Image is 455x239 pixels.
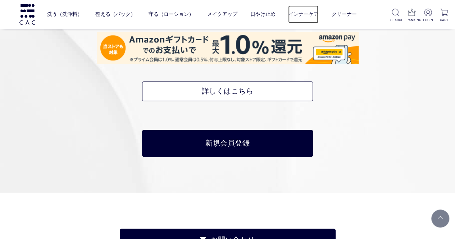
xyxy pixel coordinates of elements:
a: LOGIN [423,9,433,23]
a: 洗う（洗浄料） [47,5,82,23]
a: RANKING [406,9,417,23]
p: RANKING [406,17,417,23]
a: SEARCH [390,9,401,23]
p: SEARCH [390,17,401,23]
img: 01_Amazon_Pay_BBP_728x90.png [97,32,359,64]
img: logo [18,4,36,24]
a: 整える（パック） [95,5,136,23]
a: クリーナー [331,5,356,23]
a: CART [439,9,449,23]
a: 日やけ止め [250,5,275,23]
a: 新規会員登録 [142,130,313,157]
a: メイクアップ [207,5,237,23]
p: CART [439,17,449,23]
a: 詳しくはこちら [142,81,313,101]
p: LOGIN [423,17,433,23]
a: 守る（ローション） [149,5,194,23]
a: インナーケア [288,5,318,23]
